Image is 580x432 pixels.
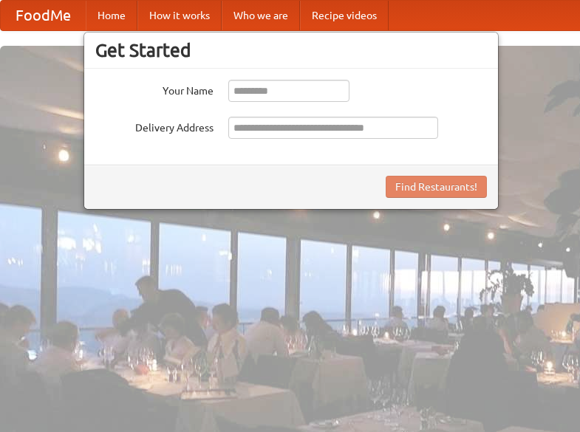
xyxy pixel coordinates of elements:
[95,80,214,98] label: Your Name
[222,1,300,30] a: Who we are
[1,1,86,30] a: FoodMe
[137,1,222,30] a: How it works
[86,1,137,30] a: Home
[95,117,214,135] label: Delivery Address
[300,1,389,30] a: Recipe videos
[386,176,487,198] button: Find Restaurants!
[95,39,487,61] h3: Get Started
